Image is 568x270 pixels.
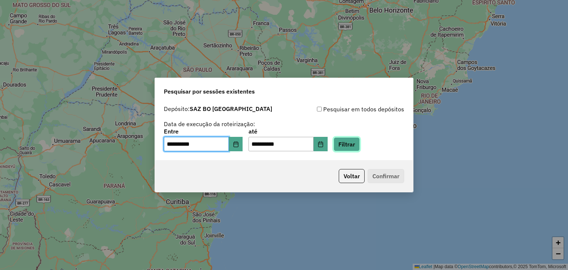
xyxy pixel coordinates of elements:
[314,137,328,152] button: Choose Date
[164,119,255,128] label: Data de execução da roteirização:
[248,127,327,136] label: até
[164,127,243,136] label: Entre
[334,137,360,151] button: Filtrar
[229,137,243,152] button: Choose Date
[190,105,272,112] strong: SAZ BO [GEOGRAPHIC_DATA]
[339,169,365,183] button: Voltar
[164,87,255,96] span: Pesquisar por sessões existentes
[284,105,404,114] div: Pesquisar em todos depósitos
[164,104,272,113] label: Depósito:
